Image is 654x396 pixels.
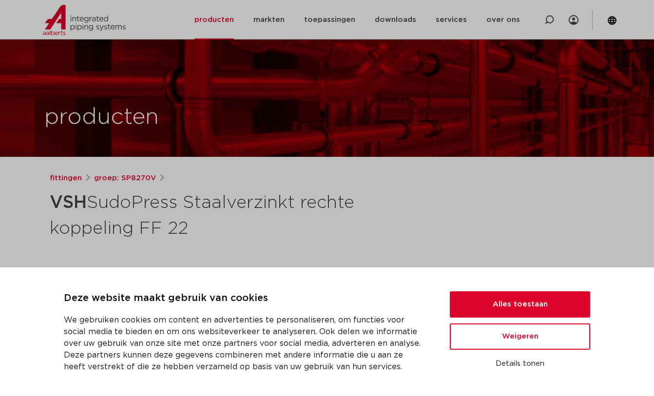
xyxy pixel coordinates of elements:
[64,314,426,373] p: We gebruiken cookies om content en advertenties te personaliseren, om functies voor social media ...
[64,291,426,306] p: Deze website maakt gebruik van cookies
[44,102,159,133] h1: producten
[450,356,590,372] button: Details tonen
[50,172,82,184] a: fittingen
[450,291,590,318] button: Alles toestaan
[94,172,156,184] a: groep: SP8270V
[50,194,87,211] strong: VSH
[50,188,416,241] h1: SudoPress Staalverzinkt rechte koppeling FF 22
[450,323,590,350] button: Weigeren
